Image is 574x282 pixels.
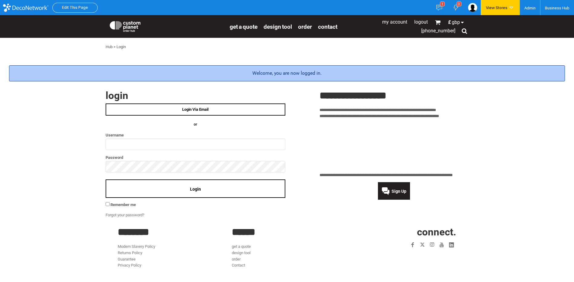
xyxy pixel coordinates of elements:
a: Login Via Email [106,103,285,116]
a: Privacy Policy [118,263,141,267]
label: Username [106,132,285,139]
span: [PHONE_NUMBER] [421,28,455,34]
div: > [113,44,116,50]
iframe: Customer reviews powered by Trustpilot [320,123,469,169]
input: Remember me [106,202,110,206]
div: Login [116,44,126,50]
a: Guarantee [118,257,136,261]
div: 1 [440,2,445,6]
a: Custom Planet [106,17,227,35]
a: design tool [232,251,251,255]
img: Custom Planet [109,20,142,32]
div: Welcome, you are now logged in. [9,65,565,81]
h2: Login [106,90,285,100]
a: order [298,23,312,30]
span: Remember me [110,202,136,207]
span: Login [190,187,201,192]
h4: OR [106,121,285,128]
a: Modern Slavery Policy [118,244,155,249]
a: get a quote [232,244,251,249]
a: Hub [106,44,113,49]
span: Login Via Email [182,107,208,112]
label: Password [106,154,285,161]
a: Contact [232,263,245,267]
a: get a quote [230,23,257,30]
a: Contact [318,23,337,30]
a: Edit This Page [62,5,88,10]
a: order [232,257,241,261]
h2: CONNECT. [346,227,456,237]
a: Forgot your password? [106,213,144,217]
iframe: Customer reviews powered by Trustpilot [373,253,456,261]
span: GBP [452,20,460,25]
a: design tool [264,23,292,30]
a: Returns Policy [118,251,142,255]
a: My Account [382,19,407,25]
div: 0 [457,2,461,6]
a: Logout [414,19,428,25]
span: Sign Up [392,189,406,194]
span: £ [448,20,452,25]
